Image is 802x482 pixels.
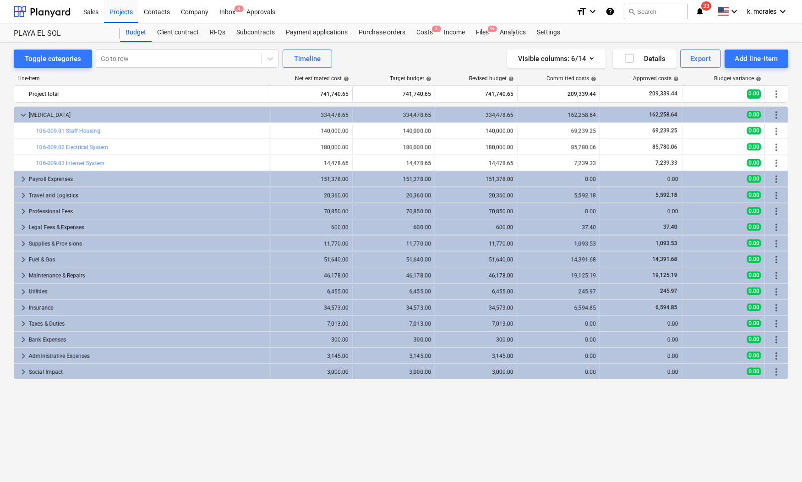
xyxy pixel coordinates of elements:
[274,176,349,183] div: 151,378.00
[424,76,431,82] span: help
[507,50,606,68] button: Visible columns:6/14
[469,75,514,82] div: Revised budget
[29,268,266,283] div: Maintenance & Repairs
[29,172,266,187] div: Payroll Exprenses
[680,50,721,68] button: Export
[690,53,711,65] div: Export
[356,208,431,215] div: 70,850.00
[274,353,349,359] div: 3,145.00
[613,50,677,68] button: Details
[439,176,513,183] div: 151,378.00
[14,29,109,39] div: PLAYA EL SOL
[655,240,678,246] span: 1,093.53
[29,332,266,347] div: Bank Expenses
[747,191,761,199] span: 0.00
[231,23,280,42] a: Subcontracts
[671,76,679,82] span: help
[294,53,321,65] div: Timeline
[356,337,431,343] div: 300.00
[747,271,761,279] span: 0.00
[274,337,349,343] div: 300.00
[604,208,678,215] div: 0.00
[18,222,29,233] span: keyboard_arrow_right
[283,50,332,68] button: Timeline
[280,23,353,42] a: Payment applications
[521,272,596,279] div: 19,125.19
[14,75,271,82] div: Line-item
[747,368,761,375] span: 0.00
[747,320,761,327] span: 0.00
[29,300,266,315] div: Insurance
[18,334,29,345] span: keyboard_arrow_right
[587,6,598,17] i: keyboard_arrow_down
[521,112,596,118] div: 162,258.64
[356,192,431,199] div: 20,360.00
[648,90,678,98] span: 209,339.44
[531,23,566,42] a: Settings
[29,108,266,122] div: [MEDICAL_DATA]
[411,23,438,42] a: Costs3
[14,50,92,68] button: Toggle categories
[633,75,679,82] div: Approved costs
[725,50,788,68] button: Add line-item
[624,53,666,65] div: Details
[488,26,497,32] span: 9+
[29,204,266,219] div: Professional Fees
[36,144,108,150] a: 106-009.02 Electrical System
[356,144,431,150] div: 180,000.00
[648,111,678,118] span: 162,258.64
[521,224,596,231] div: 37.40
[356,353,431,359] div: 3,145.00
[25,53,81,65] div: Toggle categories
[604,321,678,327] div: 0.00
[771,350,782,361] span: More actions
[655,304,678,310] span: 6,594.85
[439,272,513,279] div: 46,178.00
[521,240,596,247] div: 1,093.53
[771,190,782,201] span: More actions
[274,321,349,327] div: 7,013.00
[494,23,531,42] a: Analytics
[29,236,266,251] div: Supplies & Provisions
[747,89,761,98] span: 0.00
[439,87,513,101] div: 741,740.65
[295,75,349,82] div: Net estimated cost
[29,365,266,379] div: Social Impact
[771,174,782,185] span: More actions
[274,144,349,150] div: 180,000.00
[756,438,802,482] iframe: Chat Widget
[439,256,513,263] div: 51,640.00
[521,87,596,101] div: 209,339.44
[777,6,788,17] i: keyboard_arrow_down
[604,176,678,183] div: 0.00
[735,53,778,65] div: Add line-item
[470,23,494,42] a: Files9+
[439,160,513,166] div: 14,478.65
[274,160,349,166] div: 14,478.65
[771,334,782,345] span: More actions
[604,353,678,359] div: 0.00
[439,208,513,215] div: 70,850.00
[152,23,204,42] a: Client contract
[747,143,761,150] span: 0.00
[747,207,761,215] span: 0.00
[274,128,349,134] div: 140,000.00
[356,305,431,311] div: 34,573.00
[518,53,595,65] div: Visible columns : 6/14
[439,288,513,295] div: 6,455.00
[747,288,761,295] span: 0.00
[747,8,776,15] span: k. morales
[771,254,782,265] span: More actions
[356,288,431,295] div: 6,455.00
[204,23,231,42] a: RFQs
[120,23,152,42] div: Budget
[18,190,29,201] span: keyboard_arrow_right
[521,353,596,359] div: 0.00
[438,23,470,42] a: Income
[274,87,349,101] div: 741,740.65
